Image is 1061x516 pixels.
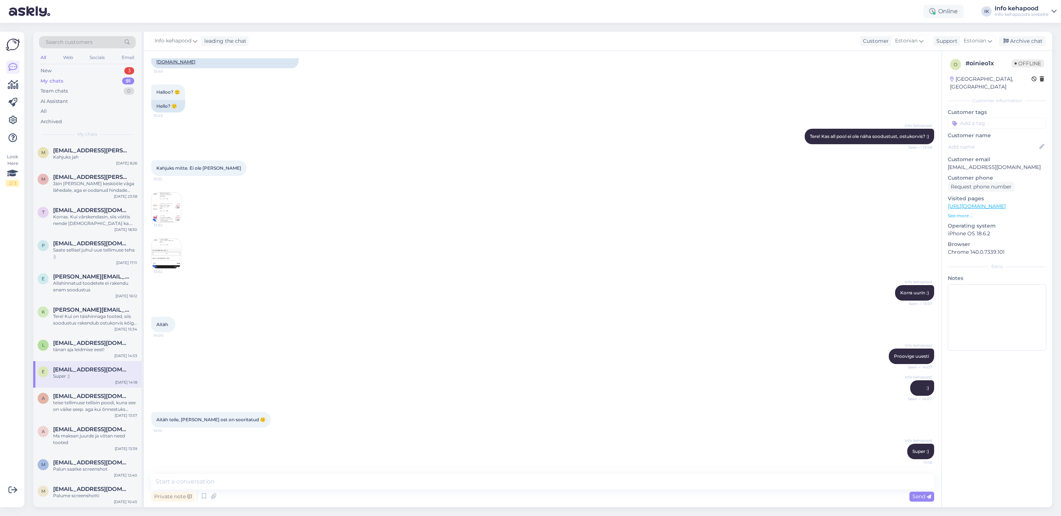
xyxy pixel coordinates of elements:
[41,150,45,155] span: m
[42,309,45,315] span: k
[6,153,19,187] div: Look Here
[904,374,932,380] span: Info kehapood
[151,49,299,68] div: Hello! Why isn't this product discounted [DATE]?
[933,37,957,45] div: Support
[42,276,45,281] span: e
[116,160,137,166] div: [DATE] 8:26
[41,108,47,115] div: All
[53,486,130,492] span: maringryning@gmail.com
[948,108,1046,116] p: Customer tags
[904,343,932,348] span: Info kehapood
[904,145,932,150] span: Seen ✓ 13:48
[124,67,134,75] div: 3
[53,340,130,346] span: lizzy19@hot.ee
[41,176,45,182] span: m
[41,98,68,105] div: AI Assistant
[53,147,130,154] span: minnamai.bergmann@gmail.com
[904,364,932,370] span: Seen ✓ 14:07
[201,37,246,45] div: leading the chat
[41,118,62,125] div: Archived
[156,165,241,171] span: Kahjuks mitte. Ei ole [PERSON_NAME]
[53,247,137,260] div: Saate sellisel juhul uue tellimuse teha :)
[948,143,1038,151] input: Add name
[964,37,986,45] span: Estonian
[53,280,137,293] div: Allahinnatud toodetele ei rakendu enam soodustus
[53,492,137,499] div: Palume screenshotti
[77,131,97,138] span: My chats
[926,385,929,391] span: :)
[62,53,74,62] div: Web
[42,342,45,348] span: l
[948,182,1015,192] div: Request phone number
[948,240,1046,248] p: Browser
[995,6,1057,17] a: Info kehapoodInfo kehapood's website
[53,214,137,227] div: Korras. Kui vârskendasin, siis vòttis nende [DEMOGRAPHIC_DATA] ka. aitäh
[156,89,180,95] span: Halloo? 🙂
[151,492,195,502] div: Private note
[981,6,992,17] div: IK
[42,243,45,248] span: p
[948,222,1046,230] p: Operating system
[41,462,45,467] span: m
[53,346,137,353] div: tänan aja leidmise eest!
[122,77,134,85] div: 91
[948,195,1046,202] p: Visited pages
[155,37,191,45] span: Info kehapood
[156,322,168,327] span: Aitäh
[53,307,130,313] span: kelly.koger1@gmail.com
[42,209,45,215] span: t
[53,426,130,433] span: anu.kundrats@gmail.com
[895,37,918,45] span: Estonian
[114,472,137,478] div: [DATE] 12:40
[115,293,137,299] div: [DATE] 16:12
[904,301,932,307] span: Seen ✓ 13:57
[954,62,957,67] span: o
[948,263,1046,270] div: Extra
[912,493,931,500] span: Send
[53,273,130,280] span: evelin.kristin@gmail.com
[53,466,137,472] div: Palun saatke screenshot
[124,87,134,95] div: 0
[42,429,45,434] span: a
[6,180,19,187] div: 2 / 3
[999,36,1046,46] div: Archive chat
[114,326,137,332] div: [DATE] 15:34
[948,118,1046,129] input: Add a tag
[53,373,137,380] div: Super :)
[900,290,929,295] span: Korra uurin :)
[152,239,181,269] img: Attachment
[995,6,1048,11] div: Info kehapood
[42,395,45,401] span: a
[995,11,1048,17] div: Info kehapood's website
[948,174,1046,182] p: Customer phone
[948,230,1046,238] p: iPhone OS 18.6.2
[53,393,130,399] span: aliis5@hotmail.com
[53,174,130,180] span: mariliis.peterson@gmail.com
[904,438,932,443] span: Info kehapood
[153,333,181,338] span: 14:00
[46,38,93,46] span: Search customers
[948,274,1046,282] p: Notes
[1012,59,1044,67] span: Offline
[810,134,929,139] span: Tere! Kas all pool ei ole näha soodustust, ostukorvis? :)
[114,353,137,359] div: [DATE] 14:53
[41,488,45,494] span: m
[965,59,1012,68] div: # oinieo1x
[53,154,137,160] div: Kahjuks jah
[53,313,137,326] div: Tere! Kui on täishinnaga tooted, siis soodustus rakendub ostukorvis kõige all
[860,37,889,45] div: Customer
[948,248,1046,256] p: Chrome 140.0.7339.101
[153,113,181,118] span: 13:43
[115,380,137,385] div: [DATE] 14:18
[41,87,68,95] div: Team chats
[53,180,137,194] div: Jäin [PERSON_NAME] keskööle väga lähedale, aga ei oodanud hindade muutust
[156,417,266,422] span: Aitäh teile, [PERSON_NAME] ost on sooritatud 🙂
[950,75,1031,91] div: [GEOGRAPHIC_DATA], [GEOGRAPHIC_DATA]
[114,227,137,232] div: [DATE] 18:30
[152,193,181,222] img: Attachment
[88,53,106,62] div: Socials
[948,97,1046,104] div: Customer information
[904,396,932,402] span: Seen ✓ 14:07
[154,269,181,274] span: 13:52
[153,428,181,433] span: 14:14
